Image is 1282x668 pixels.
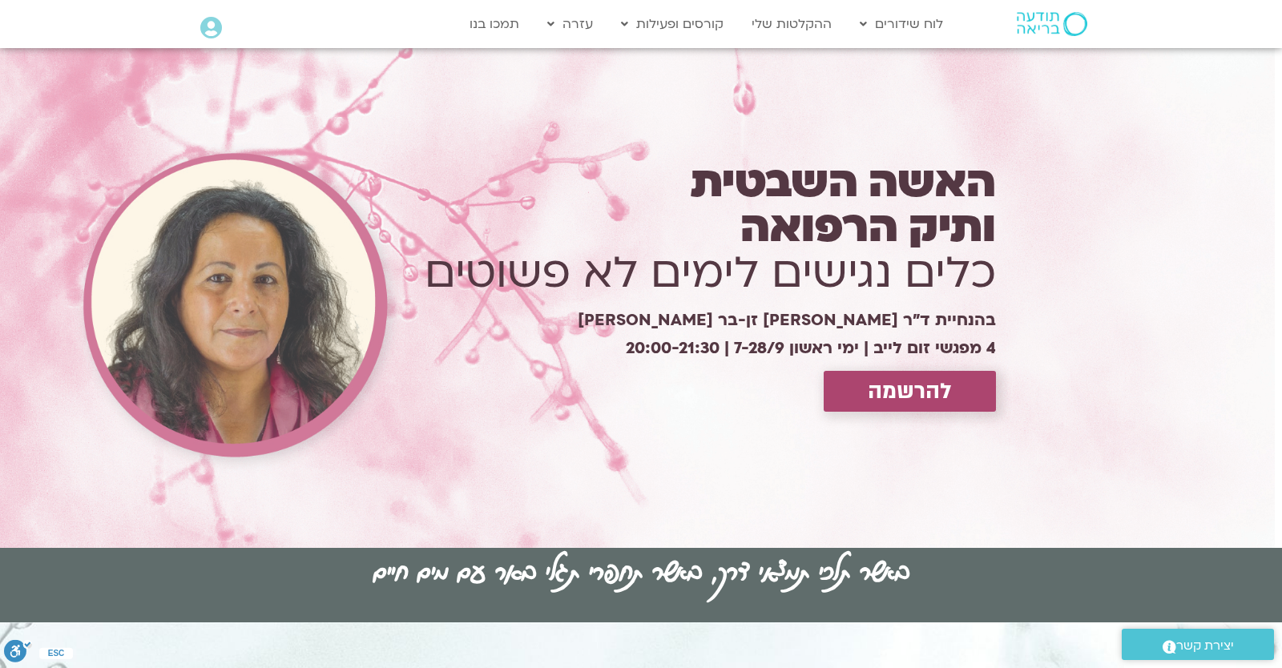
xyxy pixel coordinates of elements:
[539,9,601,39] a: עזרה
[1017,12,1087,36] img: תודעה בריאה
[462,9,527,39] a: תמכו בנו
[368,317,996,324] h1: בהנחיית ד״ר [PERSON_NAME] זן-בר [PERSON_NAME]
[824,371,996,412] a: להרשמה
[373,549,909,592] h2: באשר תלכי תמצאי דרך, באשר תחפרי תגלי באר עם מים חיים
[368,251,996,296] h1: כלים נגישים לימים לא פשוטים
[368,160,996,250] h1: האשה השבטית ותיק הרפואה
[852,9,951,39] a: לוח שידורים
[1176,635,1234,657] span: יצירת קשר
[613,9,732,39] a: קורסים ופעילות
[1122,629,1274,660] a: יצירת קשר
[868,379,952,404] span: להרשמה
[744,9,840,39] a: ההקלטות שלי
[368,345,996,352] h1: 4 מפגשי זום לייב | ימי ראשון 7-28/9 | 20:00-21:30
